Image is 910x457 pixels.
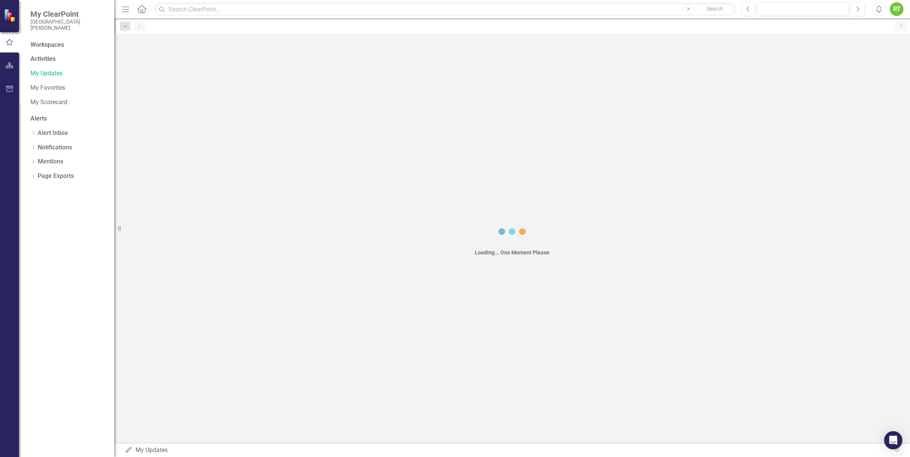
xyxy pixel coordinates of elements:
[30,55,107,63] div: Activities
[707,6,723,12] span: Search
[30,69,107,78] a: My Updates
[38,172,74,181] a: Page Exports
[30,41,64,49] div: Workspaces
[890,2,904,16] button: RT
[696,4,734,14] button: Search
[154,3,736,16] input: Search ClearPoint...
[30,114,107,123] div: Alerts
[884,431,902,449] div: Open Intercom Messenger
[125,446,891,455] div: My Updates
[30,84,107,92] a: My Favorites
[38,129,68,138] a: Alert Inbox
[38,143,72,152] a: Notifications
[30,10,107,19] span: My ClearPoint
[4,8,17,22] img: ClearPoint Strategy
[30,98,107,107] a: My Scorecard
[30,19,107,31] small: [GEOGRAPHIC_DATA][PERSON_NAME]
[38,157,63,166] a: Mentions
[475,249,549,256] div: Loading... One Moment Please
